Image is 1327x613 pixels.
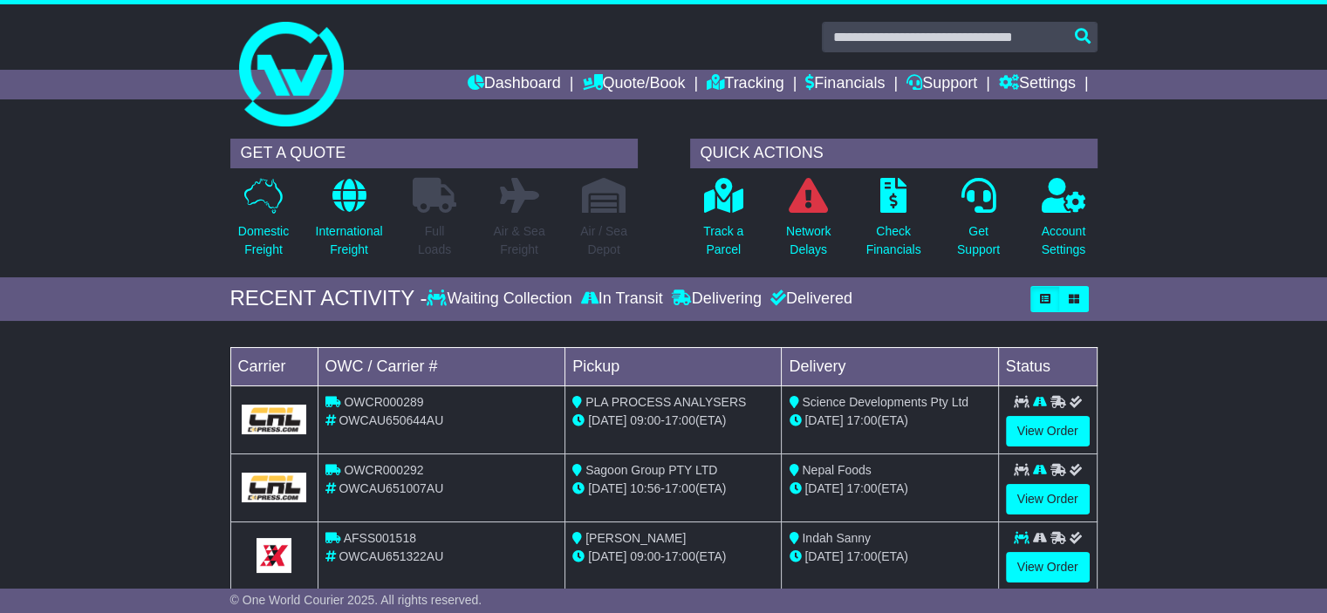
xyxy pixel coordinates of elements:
span: [DATE] [804,481,843,495]
a: View Order [1006,416,1090,446]
a: NetworkDelays [785,177,831,269]
div: Delivering [667,289,766,309]
p: Network Delays [786,222,831,259]
div: RECENT ACTIVITY - [230,286,428,311]
span: 10:56 [630,481,660,495]
span: [DATE] [588,549,626,563]
p: Account Settings [1042,222,1086,259]
p: Air & Sea Freight [493,222,544,259]
td: Status [998,347,1097,385]
span: 17:00 [846,481,877,495]
a: Quote/Book [582,70,685,99]
span: PLA PROCESS ANALYSERS [585,395,746,409]
span: [PERSON_NAME] [585,531,686,545]
span: © One World Courier 2025. All rights reserved. [230,593,482,607]
span: Nepal Foods [802,463,871,477]
div: (ETA) [789,480,990,498]
a: View Order [1006,552,1090,582]
span: [DATE] [804,549,843,563]
span: AFSS001518 [344,531,416,545]
div: Waiting Collection [427,289,576,309]
a: DomesticFreight [237,177,290,269]
div: - (ETA) [572,412,774,430]
td: Pickup [565,347,782,385]
td: Carrier [230,347,318,385]
a: View Order [1006,484,1090,514]
img: GetCarrierServiceLogo [257,538,291,573]
img: GetCarrierServiceLogo [242,473,307,502]
p: Domestic Freight [238,222,289,259]
span: 09:00 [630,413,660,427]
span: OWCAU651322AU [339,549,443,563]
span: [DATE] [804,413,843,427]
span: 17:00 [665,481,695,495]
a: GetSupport [956,177,1001,269]
span: OWCR000292 [344,463,423,477]
div: - (ETA) [572,480,774,498]
span: Indah Sanny [802,531,871,545]
a: Settings [999,70,1076,99]
span: 17:00 [846,549,877,563]
p: Get Support [957,222,1000,259]
a: Financials [805,70,885,99]
span: 17:00 [846,413,877,427]
span: 09:00 [630,549,660,563]
a: Support [906,70,977,99]
span: 17:00 [665,413,695,427]
span: [DATE] [588,481,626,495]
div: (ETA) [789,548,990,566]
a: Tracking [707,70,783,99]
p: Full Loads [413,222,456,259]
a: Track aParcel [702,177,744,269]
p: Track a Parcel [703,222,743,259]
span: Sagoon Group PTY LTD [585,463,717,477]
div: In Transit [577,289,667,309]
p: Check Financials [866,222,921,259]
a: CheckFinancials [865,177,922,269]
span: OWCR000289 [344,395,423,409]
a: InternationalFreight [314,177,383,269]
img: GetCarrierServiceLogo [242,405,307,434]
div: Delivered [766,289,852,309]
div: QUICK ACTIONS [690,139,1098,168]
td: OWC / Carrier # [318,347,565,385]
div: (ETA) [789,412,990,430]
td: Delivery [782,347,998,385]
a: Dashboard [468,70,561,99]
a: AccountSettings [1041,177,1087,269]
div: - (ETA) [572,548,774,566]
span: [DATE] [588,413,626,427]
span: OWCAU650644AU [339,413,443,427]
div: GET A QUOTE [230,139,638,168]
span: OWCAU651007AU [339,481,443,495]
p: International Freight [315,222,382,259]
span: 17:00 [665,549,695,563]
p: Air / Sea Depot [580,222,627,259]
span: Science Developments Pty Ltd [802,395,968,409]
